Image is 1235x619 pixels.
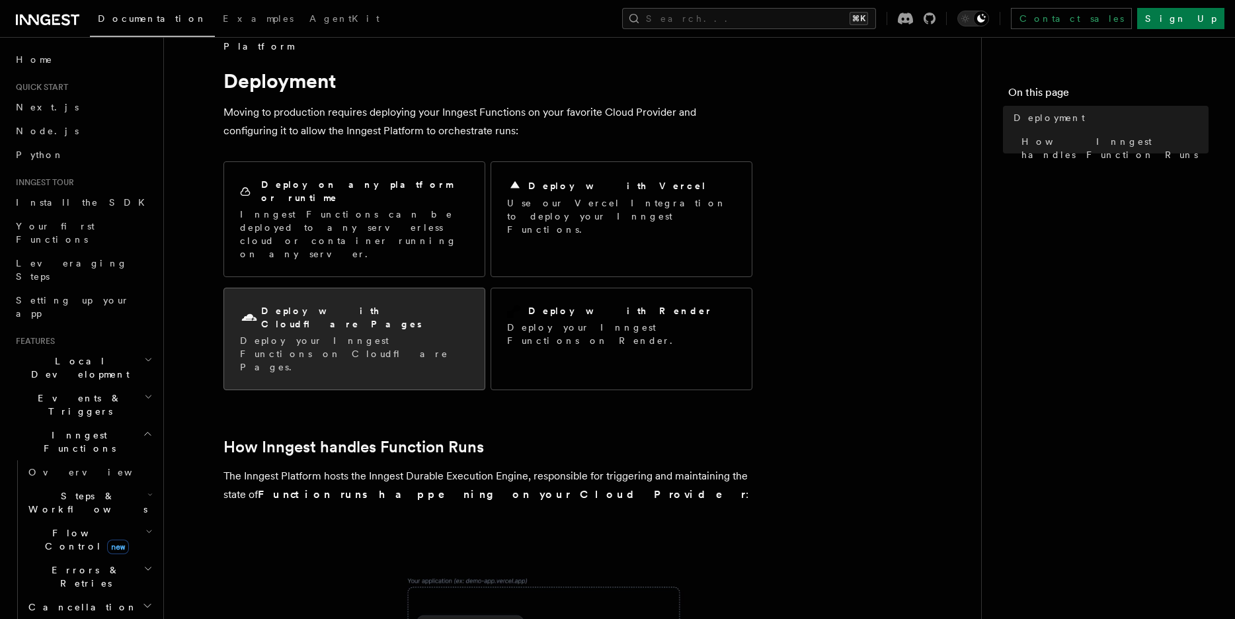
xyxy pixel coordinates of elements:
span: Cancellation [23,600,138,614]
span: Node.js [16,126,79,136]
a: Home [11,48,155,71]
span: Overview [28,467,165,477]
a: Install the SDK [11,190,155,214]
h2: Deploy with Vercel [528,179,707,192]
span: AgentKit [309,13,379,24]
span: Events & Triggers [11,392,144,418]
strong: Function runs happening on your Cloud Provider [258,488,746,501]
button: Inngest Functions [11,423,155,460]
span: Home [16,53,53,66]
button: Local Development [11,349,155,386]
a: Deploy with RenderDeploy your Inngest Functions on Render. [491,288,752,390]
p: Moving to production requires deploying your Inngest Functions on your favorite Cloud Provider an... [223,103,752,140]
span: Steps & Workflows [23,489,147,516]
button: Steps & Workflows [23,484,155,521]
a: Setting up your app [11,288,155,325]
p: Deploy your Inngest Functions on Render. [507,321,736,347]
span: How Inngest handles Function Runs [1021,135,1209,161]
span: Features [11,336,55,347]
span: Flow Control [23,526,145,553]
span: Leveraging Steps [16,258,128,282]
h2: Deploy on any platform or runtime [261,178,469,204]
a: Python [11,143,155,167]
h4: On this page [1008,85,1209,106]
button: Flow Controlnew [23,521,155,558]
span: Platform [223,40,294,53]
span: Examples [223,13,294,24]
a: Deploy with Cloudflare PagesDeploy your Inngest Functions on Cloudflare Pages. [223,288,485,390]
span: Inngest Functions [11,429,143,455]
p: The Inngest Platform hosts the Inngest Durable Execution Engine, responsible for triggering and m... [223,467,752,504]
span: Install the SDK [16,197,153,208]
span: new [107,540,129,554]
p: Use our Vercel Integration to deploy your Inngest Functions. [507,196,736,236]
kbd: ⌘K [850,12,868,25]
a: Leveraging Steps [11,251,155,288]
a: Deployment [1008,106,1209,130]
a: Examples [215,4,301,36]
a: Deploy with VercelUse our Vercel Integration to deploy your Inngest Functions. [491,161,752,277]
span: Next.js [16,102,79,112]
a: Node.js [11,119,155,143]
span: Errors & Retries [23,563,143,590]
button: Toggle dark mode [957,11,989,26]
a: Overview [23,460,155,484]
span: Inngest tour [11,177,74,188]
h2: Deploy with Cloudflare Pages [261,304,469,331]
span: Python [16,149,64,160]
svg: Cloudflare [240,309,259,327]
p: Deploy your Inngest Functions on Cloudflare Pages. [240,334,469,374]
a: How Inngest handles Function Runs [1016,130,1209,167]
a: AgentKit [301,4,387,36]
span: Your first Functions [16,221,95,245]
span: Deployment [1014,111,1085,124]
a: Deploy on any platform or runtimeInngest Functions can be deployed to any serverless cloud or con... [223,161,485,277]
a: Contact sales [1011,8,1132,29]
h1: Deployment [223,69,752,93]
a: How Inngest handles Function Runs [223,438,484,456]
a: Documentation [90,4,215,37]
button: Errors & Retries [23,558,155,595]
span: Setting up your app [16,295,130,319]
p: Inngest Functions can be deployed to any serverless cloud or container running on any server. [240,208,469,261]
span: Local Development [11,354,144,381]
span: Quick start [11,82,68,93]
button: Events & Triggers [11,386,155,423]
a: Next.js [11,95,155,119]
button: Search...⌘K [622,8,876,29]
h2: Deploy with Render [528,304,713,317]
a: Your first Functions [11,214,155,251]
span: Documentation [98,13,207,24]
button: Cancellation [23,595,155,619]
a: Sign Up [1137,8,1224,29]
